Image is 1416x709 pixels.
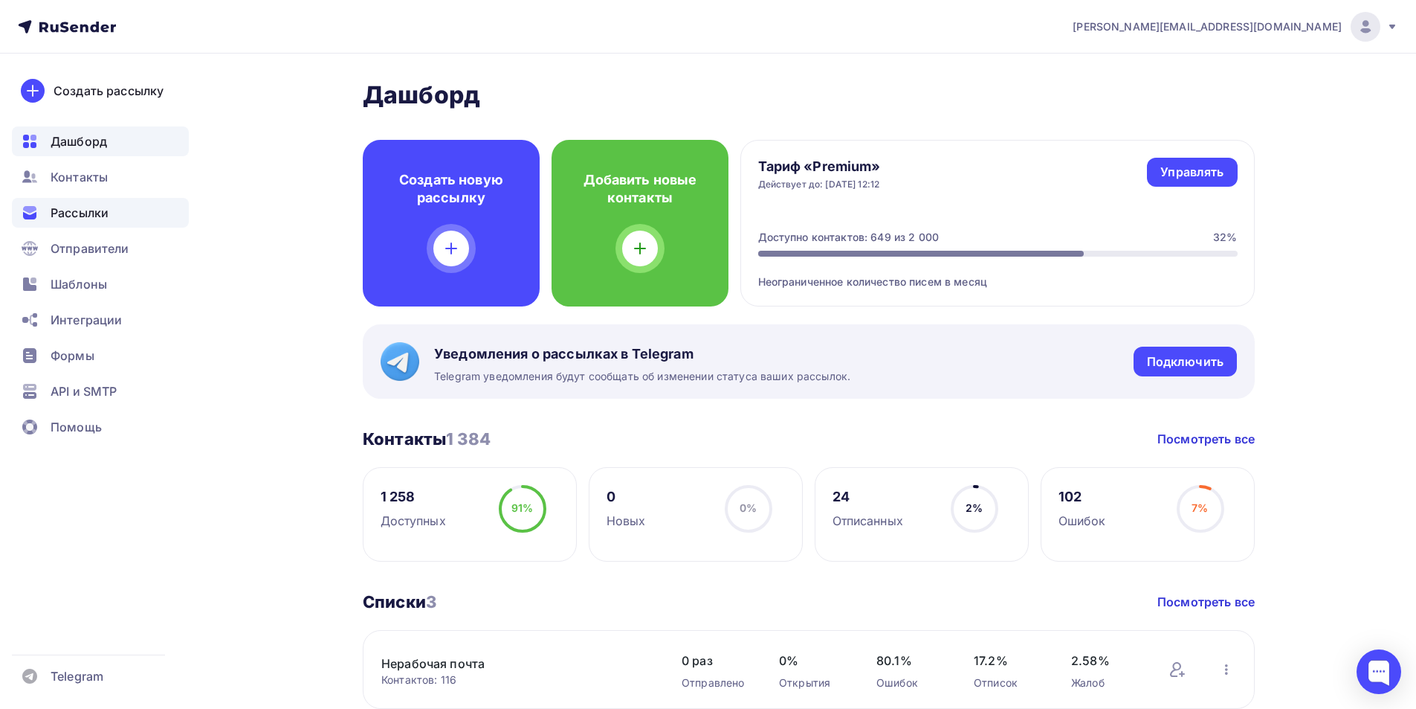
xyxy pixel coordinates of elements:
[779,652,847,670] span: 0%
[51,240,129,257] span: Отправители
[758,230,939,245] div: Доступно контактов: 649 из 2 000
[575,171,705,207] h4: Добавить новые контакты
[758,158,881,176] h4: Тариф «Premium»
[779,676,847,690] div: Открытия
[833,512,903,530] div: Отписанных
[381,512,446,530] div: Доступных
[12,162,189,192] a: Контакты
[682,652,749,670] span: 0 раз
[966,501,983,514] span: 2%
[876,676,944,690] div: Ошибок
[12,126,189,156] a: Дашборд
[1157,593,1255,611] a: Посмотреть все
[1213,230,1237,245] div: 32%
[1071,652,1139,670] span: 2.58%
[434,345,850,363] span: Уведомления о рассылках в Telegram
[607,488,646,506] div: 0
[1157,430,1255,448] a: Посмотреть все
[363,591,436,612] h3: Списки
[51,347,94,365] span: Формы
[1058,512,1106,530] div: Ошибок
[607,512,646,530] div: Новых
[1073,12,1398,42] a: [PERSON_NAME][EMAIL_ADDRESS][DOMAIN_NAME]
[381,673,652,687] div: Контактов: 116
[12,198,189,228] a: Рассылки
[740,501,757,514] span: 0%
[51,311,122,329] span: Интеграции
[51,382,117,400] span: API и SMTP
[876,652,944,670] span: 80.1%
[363,429,491,449] h3: Контакты
[1160,164,1223,181] div: Управлять
[974,676,1041,690] div: Отписок
[54,82,164,100] div: Создать рассылку
[1073,19,1342,34] span: [PERSON_NAME][EMAIL_ADDRESS][DOMAIN_NAME]
[381,655,634,673] a: Нерабочая почта
[758,179,881,190] div: Действует до: [DATE] 12:12
[51,132,107,150] span: Дашборд
[51,418,102,436] span: Помощь
[974,652,1041,670] span: 17.2%
[51,667,103,685] span: Telegram
[682,676,749,690] div: Отправлено
[1192,501,1208,514] span: 7%
[51,168,108,186] span: Контакты
[381,488,446,506] div: 1 258
[1147,353,1223,370] div: Подключить
[434,369,850,384] span: Telegram уведомления будут сообщать об изменении статуса ваших рассылок.
[511,501,533,514] span: 91%
[1071,676,1139,690] div: Жалоб
[51,204,109,222] span: Рассылки
[387,171,516,207] h4: Создать новую рассылку
[446,429,491,449] span: 1 384
[833,488,903,506] div: 24
[51,275,107,293] span: Шаблоны
[426,592,436,612] span: 3
[12,234,189,263] a: Отправители
[12,269,189,299] a: Шаблоны
[12,341,189,370] a: Формы
[1058,488,1106,506] div: 102
[363,80,1255,110] h2: Дашборд
[758,257,1238,289] div: Неограниченное количество писем в месяц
